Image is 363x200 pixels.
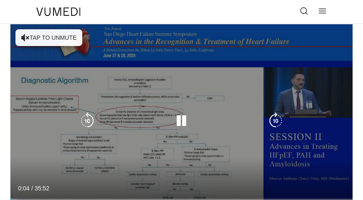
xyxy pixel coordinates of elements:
span: 35:52 [35,185,49,192]
span: 0:04 [18,185,29,192]
span: / [31,185,33,192]
img: VuMedi Logo [36,8,81,16]
button: Tap to unmute [15,29,82,46]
